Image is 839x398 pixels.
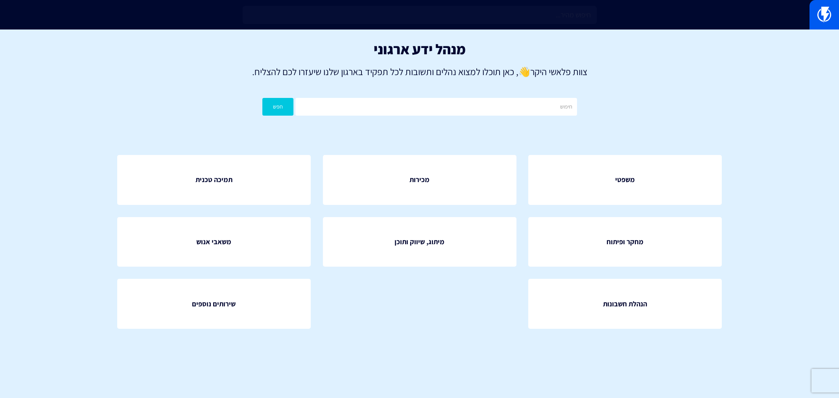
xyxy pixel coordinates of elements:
span: שירותים נוספים [192,299,236,309]
h1: מנהל ידע ארגוני [12,41,827,57]
span: משפטי [615,175,635,185]
a: מכירות [323,155,516,205]
button: חפש [262,98,294,116]
span: מכירות [409,175,430,185]
span: מיתוג, שיווק ותוכן [395,237,444,247]
a: משאבי אנוש [117,217,311,267]
span: משאבי אנוש [196,237,231,247]
span: מחקר ופיתוח [607,237,644,247]
a: הנהלת חשבונות [528,279,722,329]
input: חיפוש מהיר... [243,6,597,24]
p: צוות פלאשי היקר , כאן תוכלו למצוא נהלים ותשובות לכל תפקיד בארגון שלנו שיעזרו לכם להצליח. [12,65,827,78]
input: חיפוש [295,98,577,116]
strong: 👋 [518,65,530,78]
a: משפטי [528,155,722,205]
span: הנהלת חשבונות [603,299,647,309]
a: תמיכה טכנית [117,155,311,205]
span: תמיכה טכנית [195,175,232,185]
a: מיתוג, שיווק ותוכן [323,217,516,267]
a: מחקר ופיתוח [528,217,722,267]
a: שירותים נוספים [117,279,311,329]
